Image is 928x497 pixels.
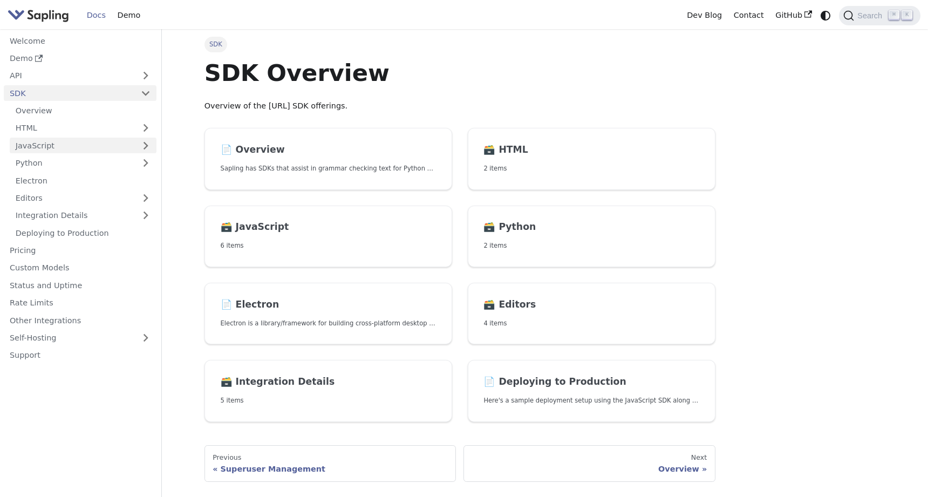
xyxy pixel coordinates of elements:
a: 🗃️ HTML2 items [468,128,715,190]
a: Status and Uptime [4,277,156,293]
a: Deploying to Production [10,225,156,241]
p: 2 items [483,164,699,174]
h2: Integration Details [221,376,436,388]
a: Python [10,155,156,171]
a: JavaScript [10,138,156,153]
a: 🗃️ Python2 items [468,206,715,268]
a: 🗃️ Integration Details5 items [204,360,452,422]
a: GitHub [769,7,817,24]
a: Demo [4,51,156,66]
a: SDK [4,85,135,101]
a: Integration Details [10,208,156,223]
a: NextOverview [463,445,715,482]
a: Custom Models [4,260,156,276]
a: Demo [112,7,146,24]
p: Overview of the [URL] SDK offerings. [204,100,715,113]
button: Switch between dark and light mode (currently system mode) [818,8,834,23]
a: Other Integrations [4,312,156,328]
h2: HTML [483,144,699,156]
nav: Breadcrumbs [204,37,715,52]
a: Sapling.ai [8,8,73,23]
a: Rate Limits [4,295,156,311]
a: 🗃️ Editors4 items [468,283,715,345]
p: 2 items [483,241,699,251]
a: 📄️ ElectronElectron is a library/framework for building cross-platform desktop apps with JavaScri... [204,283,452,345]
h2: JavaScript [221,221,436,233]
img: Sapling.ai [8,8,69,23]
h2: Overview [221,144,436,156]
a: Electron [10,173,156,188]
nav: Docs pages [204,445,715,482]
div: Previous [213,453,447,462]
a: API [4,68,135,84]
kbd: K [902,10,912,20]
h2: Editors [483,299,699,311]
span: Search [854,11,889,20]
span: SDK [204,37,227,52]
a: Editors [10,190,135,206]
a: HTML [10,120,156,136]
p: 6 items [221,241,436,251]
h2: Electron [221,299,436,311]
button: Expand sidebar category 'API' [135,68,156,84]
kbd: ⌘ [889,10,899,20]
h2: Deploying to Production [483,376,699,388]
div: Next [472,453,707,462]
p: Here's a sample deployment setup using the JavaScript SDK along with a Python backend. [483,396,699,406]
div: Overview [472,464,707,474]
a: 🗃️ JavaScript6 items [204,206,452,268]
h2: Python [483,221,699,233]
a: Self-Hosting [4,330,156,346]
a: 📄️ Deploying to ProductionHere's a sample deployment setup using the JavaScript SDK along with a ... [468,360,715,422]
a: Dev Blog [681,7,727,24]
button: Expand sidebar category 'Editors' [135,190,156,206]
div: Superuser Management [213,464,447,474]
h1: SDK Overview [204,58,715,87]
button: Search (Command+K) [839,6,920,25]
a: 📄️ OverviewSapling has SDKs that assist in grammar checking text for Python and JavaScript, and a... [204,128,452,190]
a: Support [4,348,156,363]
a: Welcome [4,33,156,49]
p: Sapling has SDKs that assist in grammar checking text for Python and JavaScript, and an HTTP API ... [221,164,436,174]
button: Collapse sidebar category 'SDK' [135,85,156,101]
p: 5 items [221,396,436,406]
a: Docs [81,7,112,24]
p: Electron is a library/framework for building cross-platform desktop apps with JavaScript, HTML, a... [221,318,436,329]
p: 4 items [483,318,699,329]
a: Contact [728,7,770,24]
a: Pricing [4,243,156,258]
a: PreviousSuperuser Management [204,445,456,482]
a: Overview [10,103,156,119]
